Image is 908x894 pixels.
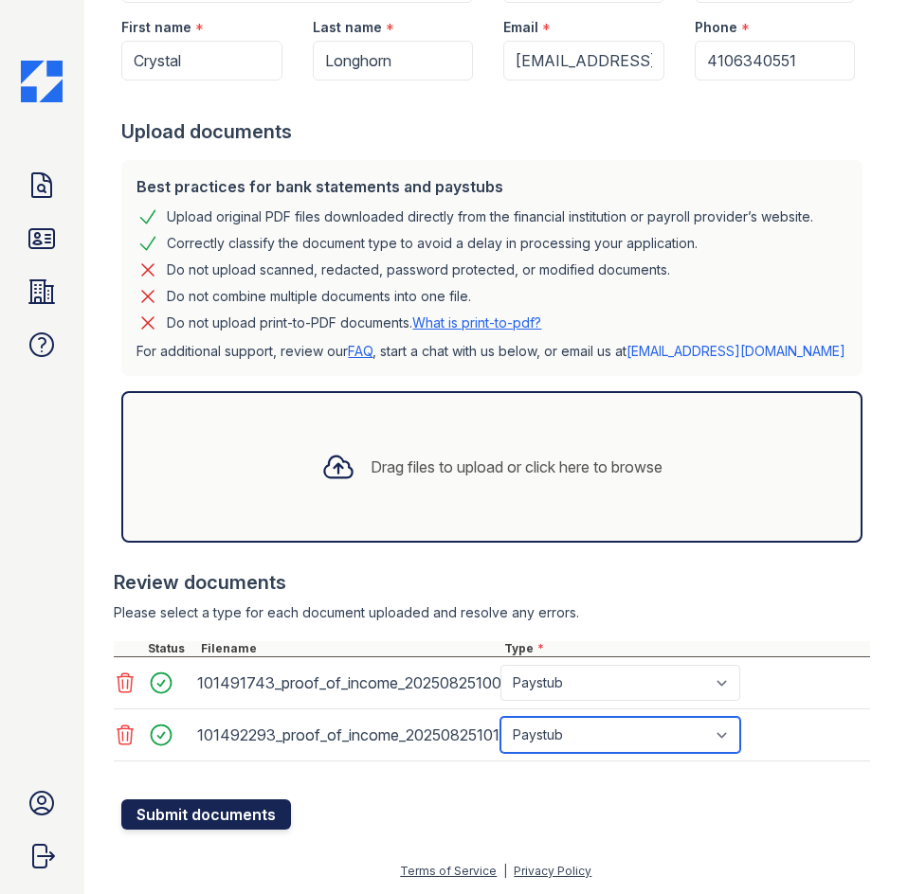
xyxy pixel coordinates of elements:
[121,18,191,37] label: First name
[197,720,493,750] div: 101492293_proof_of_income_20250825101004.pdf
[144,641,197,656] div: Status
[412,314,541,331] a: What is print-to-pdf?
[514,864,591,878] a: Privacy Policy
[167,285,471,308] div: Do not combine multiple documents into one file.
[371,456,663,478] div: Drag files to upload or click here to browse
[136,342,847,361] p: For additional support, review our , start a chat with us below, or email us at
[503,864,507,878] div: |
[167,313,541,332] p: Do not upload print-to-PDF documents.
[167,259,670,281] div: Do not upload scanned, redacted, password protected, or modified documents.
[627,343,845,359] a: [EMAIL_ADDRESS][DOMAIN_NAME]
[197,641,500,656] div: Filename
[114,569,870,596] div: Review documents
[503,18,538,37] label: Email
[167,232,698,255] div: Correctly classify the document type to avoid a delay in processing your application.
[121,799,291,830] button: Submit documents
[695,18,737,37] label: Phone
[121,118,870,145] div: Upload documents
[500,641,870,656] div: Type
[136,175,847,198] div: Best practices for bank statements and paystubs
[348,343,372,359] a: FAQ
[167,206,813,228] div: Upload original PDF files downloaded directly from the financial institution or payroll provider’...
[313,18,382,37] label: Last name
[21,61,63,102] img: CE_Icon_Blue-c292c112584629df590d857e76928e9f676e5b41ef8f769ba2f05ee15b207248.png
[114,603,870,622] div: Please select a type for each document uploaded and resolve any errors.
[400,864,497,878] a: Terms of Service
[197,668,493,698] div: 101491743_proof_of_income_20250825100204.pdf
